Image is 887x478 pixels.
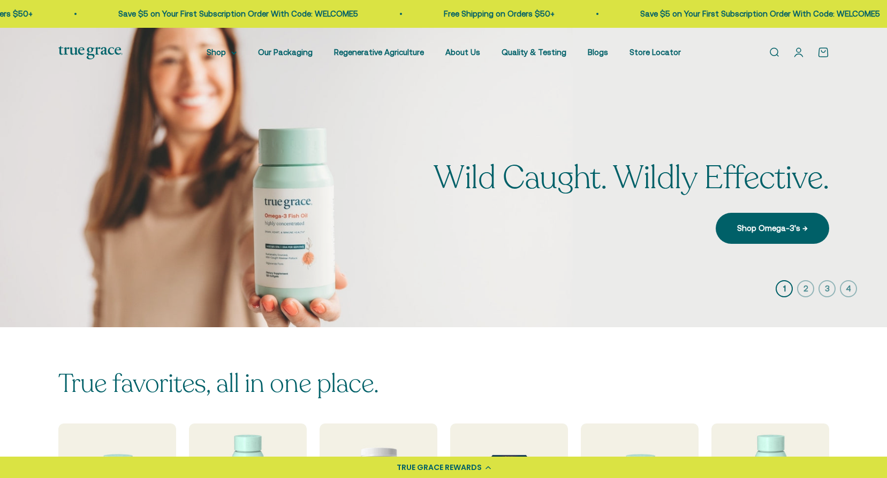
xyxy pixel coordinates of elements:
a: About Us [445,48,480,57]
a: Our Packaging [258,48,313,57]
a: Quality & Testing [502,48,566,57]
button: 4 [840,280,857,297]
a: Free Shipping on Orders $50+ [435,9,546,18]
button: 3 [818,280,836,297]
button: 1 [776,280,793,297]
split-lines: Wild Caught. Wildly Effective. [434,156,829,200]
div: TRUE GRACE REWARDS [397,462,482,473]
split-lines: True favorites, all in one place. [58,366,379,401]
a: Shop Omega-3's → [716,213,829,244]
a: Blogs [588,48,608,57]
a: Regenerative Agriculture [334,48,424,57]
summary: Shop [207,46,237,59]
button: 2 [797,280,814,297]
a: Store Locator [630,48,681,57]
p: Save $5 on Your First Subscription Order With Code: WELCOME5 [632,7,871,20]
p: Save $5 on Your First Subscription Order With Code: WELCOME5 [110,7,350,20]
